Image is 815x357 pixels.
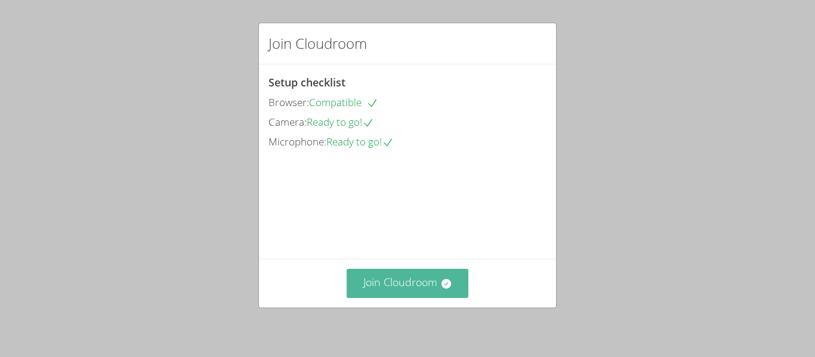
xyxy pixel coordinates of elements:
span: Camera: [268,115,307,129]
span: Ready to go! [326,135,394,148]
span: Browser: [268,95,309,109]
button: Join Cloudroom [347,269,469,298]
span: Compatible [309,95,378,109]
span: Microphone: [268,135,326,148]
h2: Join Cloudroom [268,33,367,54]
span: Ready to go! [307,115,374,129]
span: Setup checklist [268,75,345,89]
